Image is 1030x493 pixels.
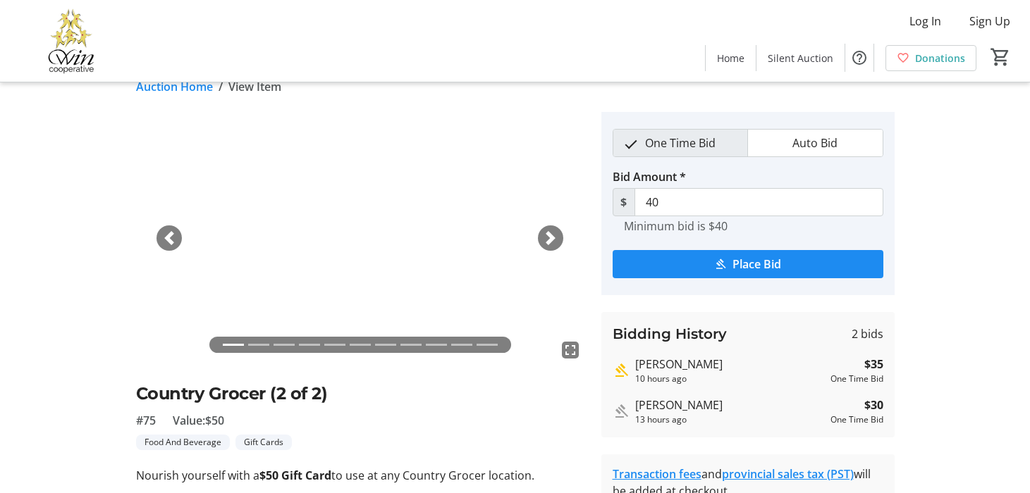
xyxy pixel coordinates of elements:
tr-label-badge: Food And Beverage [136,435,230,450]
img: Victoria Women In Need Community Cooperative's Logo [8,6,134,76]
mat-icon: fullscreen [562,342,579,358]
button: Sign Up [958,10,1022,32]
span: / [219,78,223,95]
a: Silent Auction [756,45,845,71]
mat-icon: Highest bid [613,362,630,379]
span: View Item [228,78,281,95]
span: 2 bids [852,325,883,342]
span: Donations [915,51,965,65]
span: One Time Bid [637,130,724,156]
button: Log In [898,10,952,32]
button: Place Bid [613,250,883,278]
span: Auto Bid [784,130,846,156]
a: Donations [885,45,976,71]
button: Cart [988,44,1013,70]
strong: $35 [864,356,883,373]
div: One Time Bid [830,413,883,426]
span: Log In [909,13,941,30]
h3: Bidding History [613,323,727,344]
div: [PERSON_NAME] [635,397,825,413]
a: Home [706,45,756,71]
span: Place Bid [732,256,781,273]
a: Transaction fees [613,466,701,482]
strong: $50 Gift Card [259,468,331,483]
img: Image [136,112,584,364]
span: Home [717,51,744,65]
span: $ [613,188,635,216]
div: One Time Bid [830,373,883,385]
a: Auction Home [136,78,213,95]
span: Silent Auction [768,51,833,65]
span: Sign Up [969,13,1010,30]
h2: Country Grocer (2 of 2) [136,381,584,406]
span: Value: $50 [173,412,224,429]
div: 13 hours ago [635,413,825,426]
label: Bid Amount * [613,168,686,185]
tr-label-badge: Gift Cards [235,435,292,450]
tr-hint: Minimum bid is $40 [624,219,728,233]
mat-icon: Outbid [613,403,630,420]
a: provincial sales tax (PST) [722,466,854,482]
button: Help [845,44,873,72]
strong: $30 [864,397,883,413]
p: Nourish yourself with a to use at any Country Grocer location. [136,467,584,484]
div: [PERSON_NAME] [635,356,825,373]
span: #75 [136,412,156,429]
div: 10 hours ago [635,373,825,385]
